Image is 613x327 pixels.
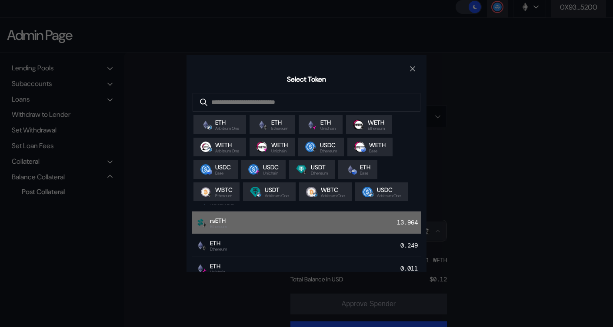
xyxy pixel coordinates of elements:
[207,192,212,197] img: svg+xml,%3c
[313,192,318,197] img: arbitrum-Dowo5cUs.svg
[306,119,316,130] img: ethereum.png
[257,119,267,130] img: ethereum.png
[320,149,337,153] span: Ethereum
[200,187,211,197] img: wrapped_bitcoin_wbtc.png
[321,194,345,198] span: Arbitrum One
[312,125,317,130] img: svg%3e
[210,270,225,274] span: Unichain
[248,164,259,175] img: usdc.png
[271,141,288,149] span: WETH
[360,125,365,130] img: svg+xml,%3c
[287,75,326,84] h2: Select Token
[406,62,420,76] button: close modal
[250,187,260,197] img: logo.png
[312,147,317,152] img: svg+xml,%3c
[263,147,268,152] img: svg%3e
[263,163,279,171] span: USDC
[303,169,308,175] img: svg+xml,%3c
[200,164,211,175] img: usdc.png
[362,187,373,197] img: usdc.png
[400,262,421,274] div: 0.011
[195,240,206,251] img: ethereum.png
[400,239,421,251] div: 0.249
[210,225,227,229] span: Ethereum
[265,194,289,198] span: Arbitrum One
[263,171,279,175] span: Unichain
[263,125,268,130] img: svg+xml,%3c
[210,239,227,247] span: ETH
[200,119,211,130] img: ethereum.png
[202,268,207,274] img: svg%3e
[271,119,288,126] span: ETH
[215,194,233,198] span: Ethereum
[320,126,336,131] span: Unichain
[296,164,306,175] img: Tether.png
[215,163,231,171] span: USDC
[377,194,401,198] span: Arbitrum One
[305,142,316,152] img: usdc.png
[202,222,207,228] img: svg+xml,%3c
[210,201,234,206] span: Arbitrum One
[271,126,288,131] span: Ethereum
[311,163,328,171] span: USDT
[345,164,356,175] img: ethereum.png
[360,163,370,171] span: ETH
[306,187,316,197] img: wbtc.png
[369,141,386,149] span: WETH
[210,247,227,251] span: Ethereum
[200,142,211,152] img: WETH.PNG
[377,186,401,194] span: USDC
[311,171,328,175] span: Ethereum
[353,119,363,130] img: weth.png
[352,169,357,175] img: base-BpWWO12p.svg
[207,147,212,152] img: arbitrum-Dowo5cUs.svg
[397,217,421,229] div: 13.964
[368,119,385,126] span: WETH
[257,142,267,152] img: weth_2.jpg
[320,141,337,149] span: USDC
[265,186,289,194] span: USDT
[257,192,262,197] img: arbitrum-Dowo5cUs.svg
[207,169,212,175] img: base-BpWWO12p.svg
[360,171,370,175] span: Base
[195,217,206,228] img: Icon___Dark.png
[215,119,239,126] span: ETH
[321,186,345,194] span: WBTC
[202,245,207,251] img: svg+xml,%3c
[215,126,239,131] span: Arbitrum One
[215,141,239,149] span: WETH
[207,125,212,130] img: arbitrum-Dowo5cUs.svg
[368,126,385,131] span: Ethereum
[195,263,206,274] img: ethereum.png
[215,186,233,194] span: WBTC
[215,171,231,175] span: Base
[210,217,227,225] span: rsETH
[354,142,365,152] img: weth.png
[361,147,366,152] img: base-BpWWO12p.svg
[320,119,336,126] span: ETH
[255,169,260,175] img: svg%3e
[271,149,288,153] span: Unichain
[369,192,374,197] img: arbitrum-Dowo5cUs.svg
[210,262,225,270] span: ETH
[369,149,386,153] span: Base
[215,149,239,153] span: Arbitrum One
